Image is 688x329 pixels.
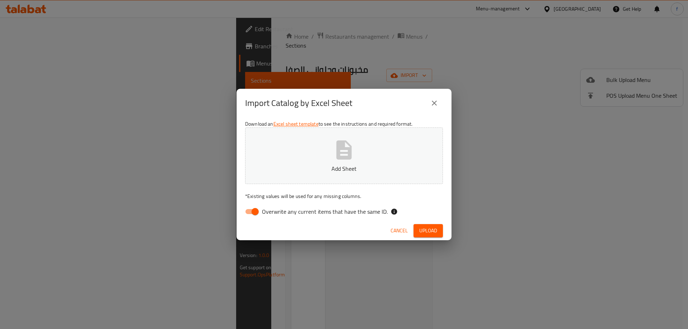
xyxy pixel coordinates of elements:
[426,95,443,112] button: close
[236,117,451,221] div: Download an to see the instructions and required format.
[245,193,443,200] p: Existing values will be used for any missing columns.
[262,207,388,216] span: Overwrite any current items that have the same ID.
[245,97,352,109] h2: Import Catalog by Excel Sheet
[391,226,408,235] span: Cancel
[391,208,398,215] svg: If the overwrite option isn't selected, then the items that match an existing ID will be ignored ...
[388,224,411,237] button: Cancel
[414,224,443,237] button: Upload
[419,226,437,235] span: Upload
[273,119,319,129] a: Excel sheet template
[245,127,443,184] button: Add Sheet
[256,164,432,173] p: Add Sheet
